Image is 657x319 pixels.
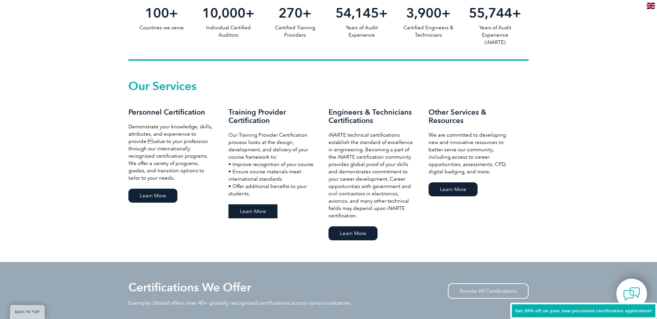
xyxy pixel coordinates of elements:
[202,5,245,21] span: 10,000
[429,182,478,196] a: Learn More
[336,5,379,21] span: 54,145
[128,8,195,18] h2: +
[462,8,529,18] h2: +
[406,5,442,21] span: 3,900
[145,5,169,21] span: 100
[429,131,515,175] p: We are committed to developing new and innovative resources to better serve our community, includ...
[328,226,378,240] a: Learn More
[328,131,415,219] p: iNARTE technical certifications establish the standard of excellence in engineering. Becoming a p...
[128,282,251,293] h2: Certifications We Offer
[262,8,328,18] h2: +
[128,108,215,116] h3: Personnel Certification
[395,24,462,39] p: Certified Engineers & Technicians
[647,3,655,9] img: en
[195,8,262,18] h2: +
[195,24,262,39] p: Individual Certified Auditors
[429,108,515,125] h3: Other Services & Resources
[469,5,512,21] span: 55,744
[462,24,529,46] p: Years of Audit Experience (iNARTE)
[228,108,315,125] h3: Training Provider Certification
[10,305,45,319] a: BACK TO TOP
[128,24,195,31] p: Countries we serve
[262,24,328,39] p: Certified Training Providers
[328,108,415,125] h3: Engineers & Technicians Certifications
[128,189,177,203] a: Learn More
[623,286,640,302] img: contact-chat.png
[228,131,315,197] p: Our Training Provider Certification process looks at the design, development, and delivery of you...
[128,299,351,307] p: Exemplar Global offers over 40+ globally recognized certifications across various industries
[228,204,277,218] a: Learn More
[515,308,652,313] span: Get 20% off on your new personnel certification application!
[328,8,395,18] h2: +
[448,283,529,299] a: Browse All Certifications
[395,8,462,18] h2: +
[328,24,395,39] p: Years of Audit Experience
[128,123,215,182] p: Demonstrate your knowledge, skills, attributes, and experience to provide value to your professi...
[278,5,302,21] span: 270
[128,81,529,91] h2: Our Services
